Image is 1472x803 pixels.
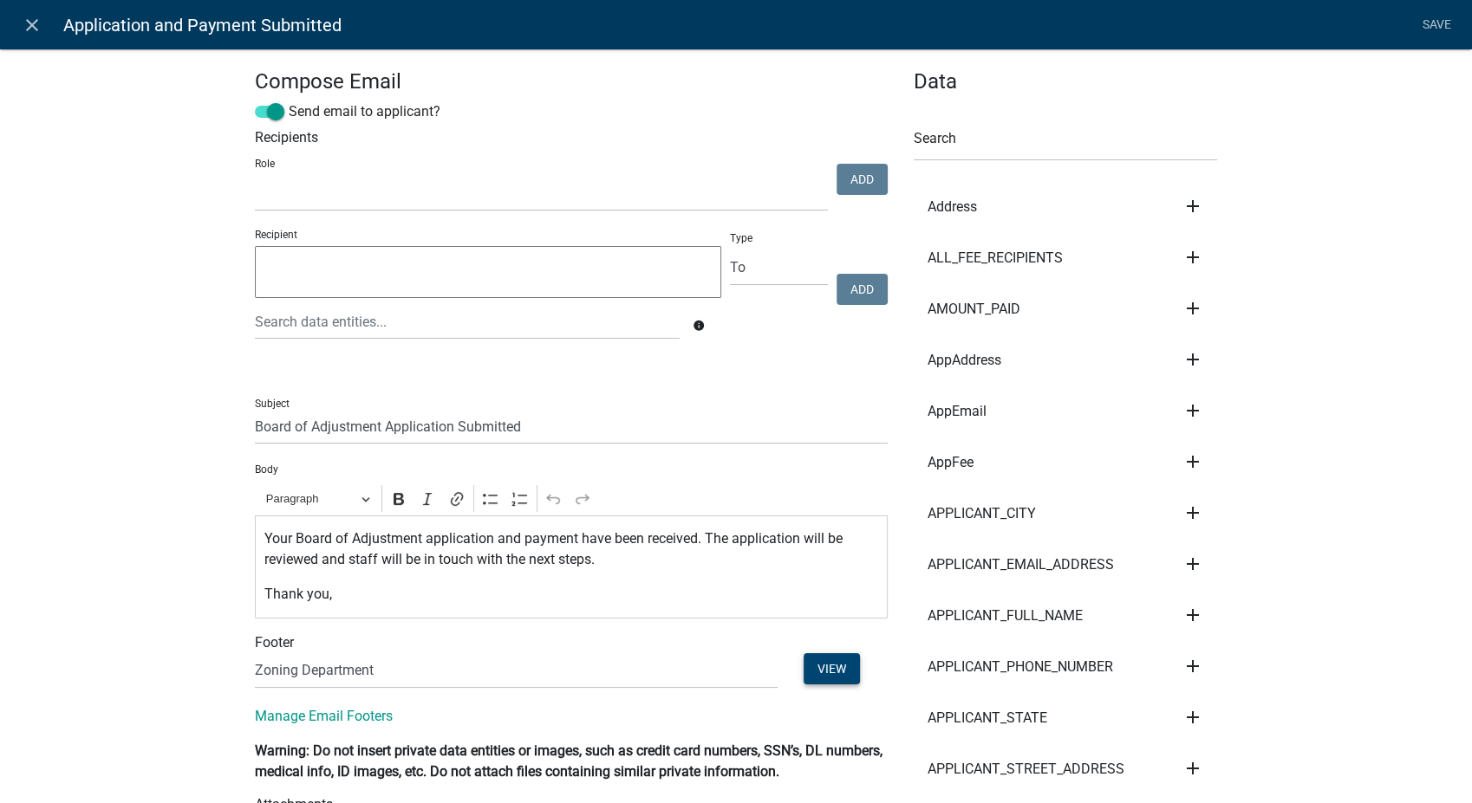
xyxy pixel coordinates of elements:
label: Send email to applicant? [255,101,440,122]
label: Role [255,159,275,169]
button: View [804,653,860,684]
i: add [1182,247,1203,268]
span: APPLICANT_FULL_NAME [928,609,1083,623]
div: Editor toolbar [255,482,888,515]
i: add [1182,196,1203,217]
span: APPLICANT_PHONE_NUMBER [928,660,1113,674]
span: APPLICANT_EMAIL_ADDRESS [928,558,1114,572]
button: Add [837,274,888,305]
i: info [693,320,705,332]
p: Warning: Do not insert private data entities or images, such as credit card numbers, SSN’s, DL nu... [255,741,888,782]
span: Paragraph [266,489,356,509]
span: ALL_FEE_RECIPIENTS [928,251,1063,265]
label: Body [255,464,278,475]
i: add [1182,502,1203,523]
i: add [1182,298,1203,319]
i: add [1182,758,1203,779]
p: Your Board of Adjustment application and payment have been received. The application will be revi... [264,528,879,570]
span: APPLICANT_CITY [928,507,1036,521]
i: close [22,15,42,36]
p: Recipient [255,227,721,243]
span: APPLICANT_STREET_ADDRESS [928,762,1124,776]
i: add [1182,707,1203,728]
span: AppFee [928,456,974,469]
button: Paragraph, Heading [258,485,378,512]
i: add [1182,554,1203,574]
i: add [1182,349,1203,370]
i: add [1182,400,1203,421]
div: Footer [242,632,901,653]
span: AppAddress [928,353,1001,367]
i: add [1182,656,1203,677]
a: Save [1415,9,1458,42]
div: Editor editing area: main. Press Alt+0 for help. [255,515,888,618]
a: Manage Email Footers [255,708,393,724]
span: AppEmail [928,405,987,418]
button: Add [837,164,888,195]
h4: Data [914,69,1217,94]
h6: Recipients [255,129,888,146]
span: AMOUNT_PAID [928,302,1020,316]
span: APPLICANT_STATE [928,711,1047,725]
p: Thank you, [264,584,879,605]
input: Search data entities... [255,304,680,340]
i: add [1182,451,1203,472]
span: Address [928,200,977,214]
span: Application and Payment Submitted [63,8,342,42]
h4: Compose Email [255,69,888,94]
i: add [1182,605,1203,625]
label: Type [730,233,752,243]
